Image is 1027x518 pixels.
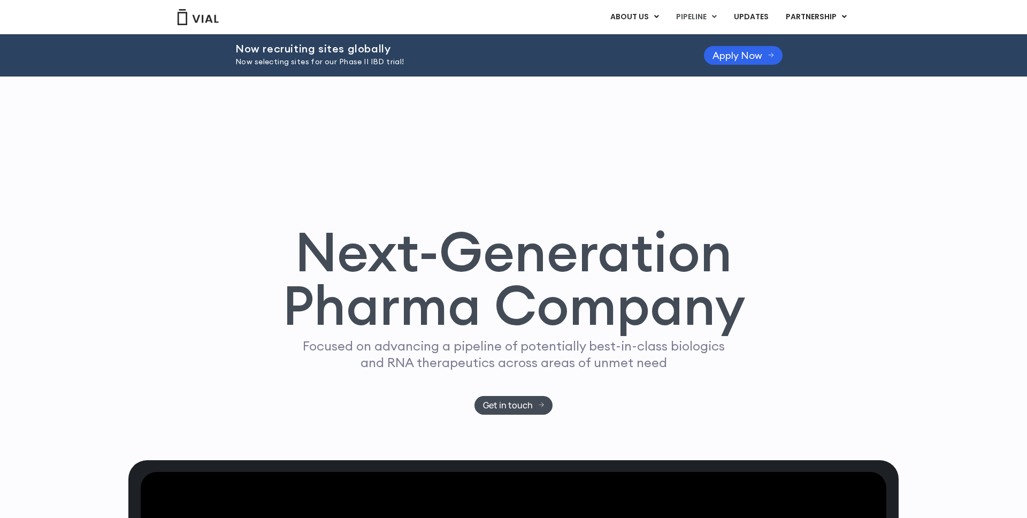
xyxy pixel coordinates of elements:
span: Get in touch [483,401,533,409]
a: PIPELINEMenu Toggle [668,8,725,26]
h1: Next-Generation Pharma Company [282,225,745,333]
a: PARTNERSHIPMenu Toggle [777,8,855,26]
a: ABOUT USMenu Toggle [602,8,667,26]
p: Focused on advancing a pipeline of potentially best-in-class biologics and RNA therapeutics acros... [298,338,729,371]
span: Apply Now [712,51,762,59]
img: Vial Logo [177,9,219,25]
p: Now selecting sites for our Phase II IBD trial! [235,56,677,68]
h2: Now recruiting sites globally [235,43,677,55]
a: Get in touch [474,396,553,415]
a: UPDATES [725,8,777,26]
a: Apply Now [704,46,783,65]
